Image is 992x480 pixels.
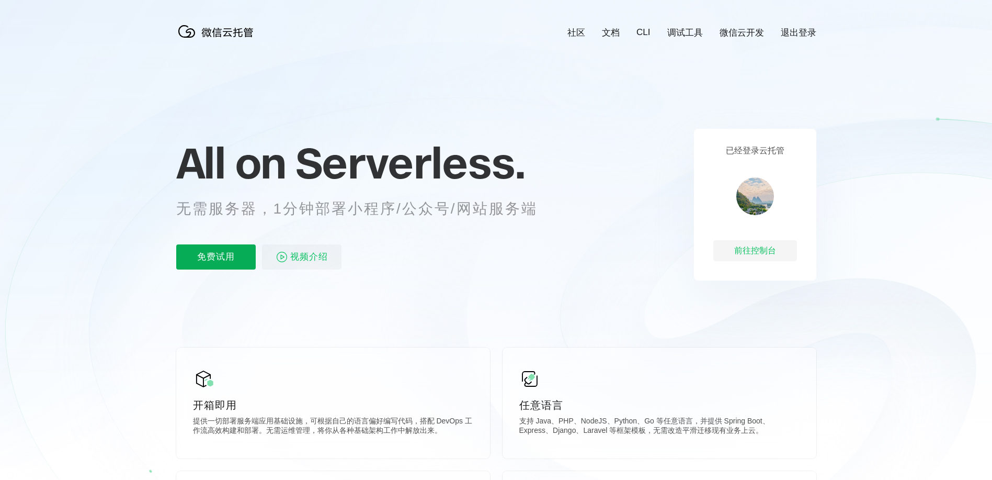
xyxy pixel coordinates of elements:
span: 视频介绍 [290,244,328,270]
a: 调试工具 [667,27,703,39]
a: 微信云开发 [720,27,764,39]
p: 开箱即用 [193,398,473,412]
p: 无需服务器，1分钟部署小程序/公众号/网站服务端 [176,198,557,219]
p: 任意语言 [519,398,800,412]
a: 社区 [567,27,585,39]
img: 微信云托管 [176,21,260,42]
a: 微信云托管 [176,35,260,43]
span: Serverless. [295,137,525,189]
a: 退出登录 [781,27,816,39]
p: 支持 Java、PHP、NodeJS、Python、Go 等任意语言，并提供 Spring Boot、Express、Django、Laravel 等框架模板，无需改造平滑迁移现有业务上云。 [519,417,800,438]
span: All on [176,137,286,189]
a: CLI [636,27,650,38]
a: 文档 [602,27,620,39]
p: 免费试用 [176,244,256,270]
p: 提供一切部署服务端应用基础设施，可根据自己的语言偏好编写代码，搭配 DevOps 工作流高效构建和部署。无需运维管理，将你从各种基础架构工作中解放出来。 [193,417,473,438]
p: 已经登录云托管 [726,146,784,157]
img: video_play.svg [276,251,288,263]
div: 前往控制台 [713,240,797,261]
